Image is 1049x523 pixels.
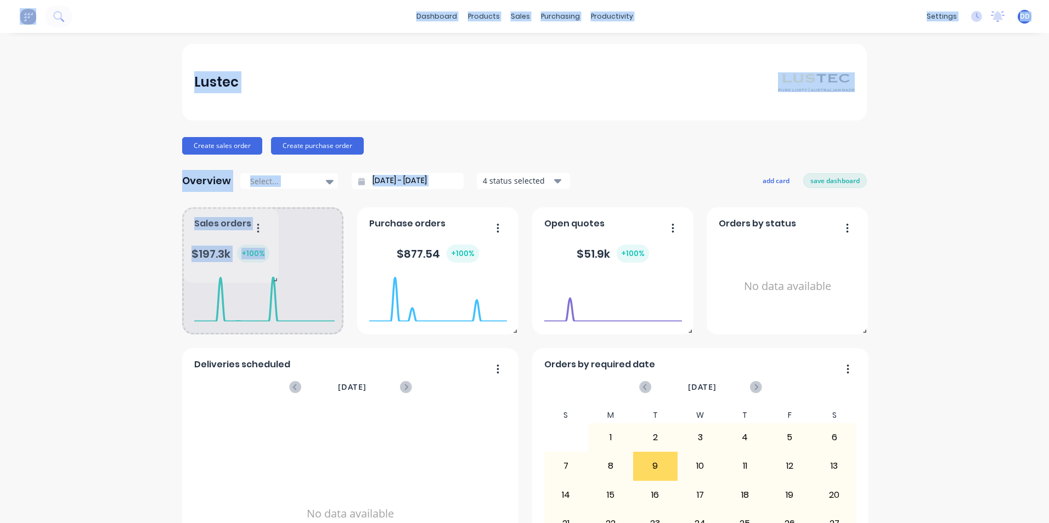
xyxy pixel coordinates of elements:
div: T [723,407,768,423]
div: S [812,407,857,423]
div: 1 [589,424,633,451]
button: Create purchase order [271,137,364,155]
div: Overview [182,170,231,192]
span: Purchase orders [369,217,445,230]
div: 11 [723,452,767,480]
div: 17 [678,481,722,509]
div: + 100 % [617,245,649,263]
div: 4 status selected [483,175,552,186]
div: $ 877.54 [397,245,479,263]
div: 20 [813,481,856,509]
span: [DATE] [688,381,717,393]
div: 13 [813,452,856,480]
div: 15 [589,481,633,509]
div: 5 [768,424,811,451]
div: W [678,407,723,423]
div: + 100 % [447,245,479,263]
div: productivity [585,8,639,25]
div: 16 [634,481,678,509]
div: 9 [634,452,678,480]
button: add card [755,173,797,187]
div: F [767,407,812,423]
div: T [633,407,678,423]
div: 8 [589,452,633,480]
span: Open quotes [544,217,605,230]
div: sales [505,8,535,25]
div: M [588,407,633,423]
div: products [463,8,505,25]
div: settings [921,8,962,25]
div: S [544,407,589,423]
div: 10 [678,452,722,480]
div: 18 [723,481,767,509]
div: purchasing [535,8,585,25]
div: 3 [678,424,722,451]
button: save dashboard [803,173,867,187]
span: Deliveries scheduled [194,358,290,371]
div: 12 [768,452,811,480]
div: 4 [723,424,767,451]
span: Orders by status [719,217,796,230]
a: dashboard [411,8,463,25]
span: DD [1020,12,1030,21]
div: 2 [634,424,678,451]
img: Factory [20,8,36,25]
div: 7 [544,452,588,480]
button: Create sales order [182,137,262,155]
div: Lustec [194,71,239,93]
div: 19 [768,481,811,509]
img: Lustec [778,72,855,92]
div: $ 51.9k [577,245,649,263]
div: No data available [719,235,856,338]
span: Orders by required date [544,358,655,371]
div: 14 [544,481,588,509]
span: [DATE] [338,381,366,393]
button: 4 status selected [477,173,570,189]
div: 6 [813,424,856,451]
